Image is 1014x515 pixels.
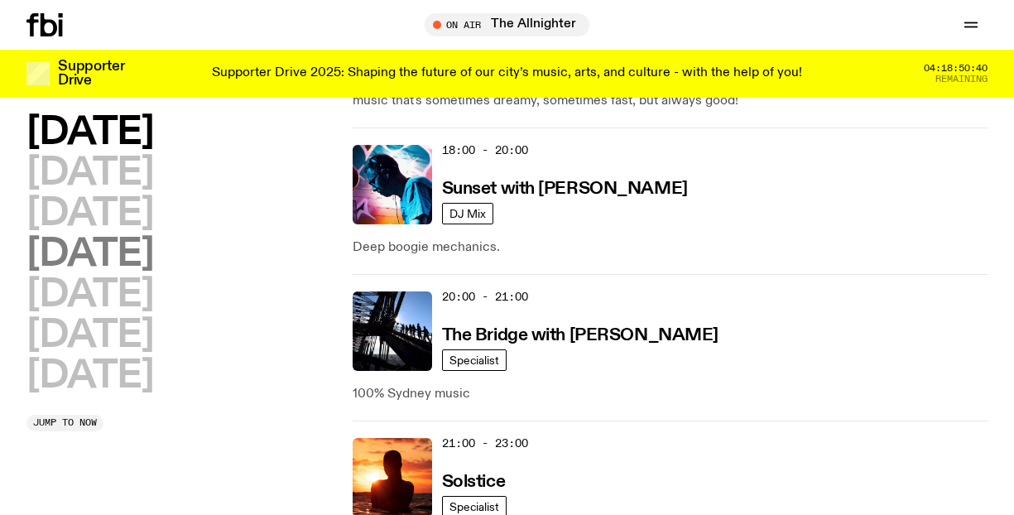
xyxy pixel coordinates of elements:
p: 100% Sydney music [353,384,988,404]
p: music that's sometimes dreamy, sometimes fast, but always good! [353,91,988,111]
span: 21:00 - 23:00 [442,436,528,451]
a: Specialist [442,349,507,371]
button: [DATE] [26,277,153,314]
h3: The Bridge with [PERSON_NAME] [442,327,718,344]
span: Remaining [935,75,988,84]
img: People climb Sydney's Harbour Bridge [353,291,432,371]
h3: Sunset with [PERSON_NAME] [442,180,688,198]
h3: Supporter Drive [58,60,124,88]
a: Sunset with [PERSON_NAME] [442,177,688,198]
p: Deep boogie mechanics. [353,238,988,257]
button: [DATE] [26,358,153,395]
button: On AirThe Allnighter [425,13,589,36]
a: DJ Mix [442,203,493,224]
span: DJ Mix [449,207,486,219]
p: Supporter Drive 2025: Shaping the future of our city’s music, arts, and culture - with the help o... [212,66,802,81]
span: 04:18:50:40 [924,64,988,73]
button: [DATE] [26,114,153,152]
button: Jump to now [26,415,103,431]
span: 18:00 - 20:00 [442,142,528,158]
span: Specialist [449,354,499,366]
button: [DATE] [26,236,153,273]
img: Simon Caldwell stands side on, looking downwards. He has headphones on. Behind him is a brightly ... [353,145,432,224]
a: The Bridge with [PERSON_NAME] [442,324,718,344]
span: Jump to now [33,418,97,427]
span: 20:00 - 21:00 [442,289,528,305]
button: [DATE] [26,155,153,192]
button: [DATE] [26,317,153,354]
h3: Solstice [442,474,505,491]
a: Solstice [442,470,505,491]
span: Specialist [449,500,499,513]
button: [DATE] [26,195,153,233]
